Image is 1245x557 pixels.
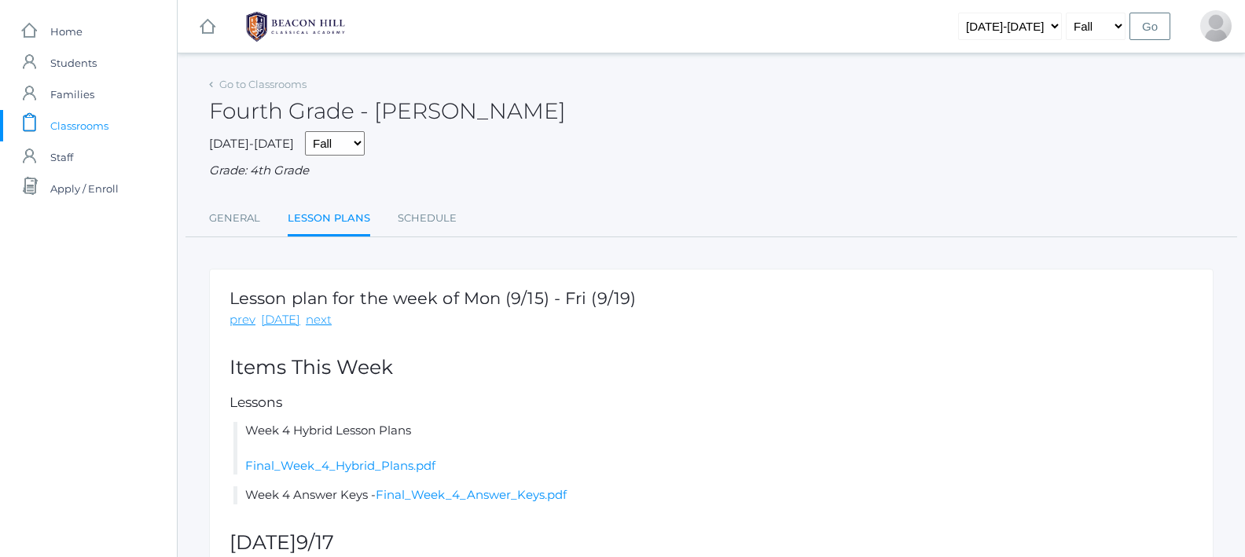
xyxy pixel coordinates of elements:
a: Schedule [398,203,457,234]
img: 1_BHCALogos-05.png [237,7,354,46]
a: [DATE] [261,311,300,329]
a: Final_Week_4_Answer_Keys.pdf [376,487,567,502]
span: Students [50,47,97,79]
h5: Lessons [230,395,1193,410]
input: Go [1129,13,1170,40]
h1: Lesson plan for the week of Mon (9/15) - Fri (9/19) [230,289,636,307]
span: Home [50,16,83,47]
li: Week 4 Answer Keys - [233,486,1193,504]
h2: Fourth Grade - [PERSON_NAME] [209,99,566,123]
a: next [306,311,332,329]
a: Final_Week_4_Hybrid_Plans.pdf [245,458,435,473]
span: Apply / Enroll [50,173,119,204]
a: Lesson Plans [288,203,370,236]
a: General [209,203,260,234]
a: Go to Classrooms [219,78,307,90]
span: Families [50,79,94,110]
div: Lexie Evans [1200,10,1232,42]
span: 9/17 [296,530,334,554]
li: Week 4 Hybrid Lesson Plans [233,422,1193,475]
span: [DATE]-[DATE] [209,136,294,151]
span: Classrooms [50,110,108,141]
a: prev [230,311,255,329]
h2: [DATE] [230,532,1193,554]
div: Grade: 4th Grade [209,162,1214,180]
h2: Items This Week [230,357,1193,379]
span: Staff [50,141,73,173]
